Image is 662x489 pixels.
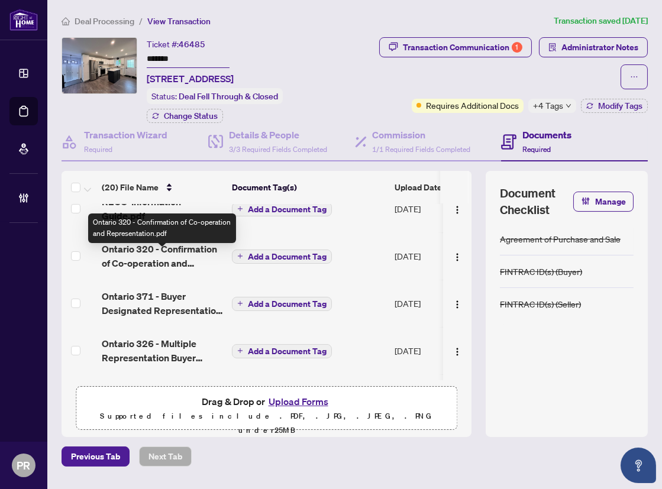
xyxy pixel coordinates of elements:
span: plus [237,300,243,306]
span: 3/3 Required Fields Completed [229,145,327,154]
img: Logo [453,252,462,262]
span: Previous Tab [71,447,120,466]
th: Document Tag(s) [227,171,390,204]
img: Logo [453,300,462,309]
article: Transaction saved [DATE] [554,14,648,28]
button: Change Status [147,109,223,123]
span: solution [548,43,557,51]
button: Modify Tags [581,99,648,113]
span: 1/1 Required Fields Completed [373,145,471,154]
li: / [139,14,143,28]
img: logo [9,9,38,31]
div: Agreement of Purchase and Sale [500,232,621,245]
span: Change Status [164,112,218,120]
button: Upload Forms [265,394,332,409]
button: Logo [448,341,467,360]
th: (20) File Name [97,171,227,204]
span: Document Checklist [500,185,573,218]
button: Add a Document Tag [232,296,332,311]
h4: Commission [373,128,471,142]
button: Logo [448,199,467,218]
td: [DATE] [390,374,470,422]
span: home [62,17,70,25]
span: Requires Additional Docs [426,99,519,112]
button: Add a Document Tag [232,248,332,264]
span: View Transaction [147,16,211,27]
img: Logo [453,205,462,215]
span: 46485 [179,39,205,50]
span: +4 Tags [533,99,563,112]
div: Ontario 320 - Confirmation of Co-operation and Representation.pdf [88,213,236,243]
span: Ontario 320 - Confirmation of Co-operation and Representation.pdf [102,242,222,270]
td: [DATE] [390,232,470,280]
span: Administrator Notes [561,38,638,57]
img: Logo [453,347,462,357]
button: Add a Document Tag [232,202,332,216]
button: Open asap [621,448,656,483]
div: FINTRAC ID(s) (Buyer) [500,265,582,278]
button: Add a Document Tag [232,343,332,358]
td: [DATE] [390,185,470,232]
button: Transaction Communication1 [379,37,532,57]
img: IMG-X12202514_1.jpg [62,38,137,93]
span: Ontario 326 - Multiple Representation Buyer Acknowledgement and Consent.pdf [102,336,222,365]
span: ellipsis [630,73,638,81]
div: Ticket #: [147,37,205,51]
span: Add a Document Tag [248,300,327,308]
span: Required [84,145,112,154]
span: Required [522,145,551,154]
span: (20) File Name [102,181,159,194]
span: Add a Document Tag [248,205,327,213]
span: plus [237,206,243,212]
button: Add a Document Tag [232,250,332,264]
span: plus [237,253,243,259]
button: Manage [573,192,634,212]
div: Transaction Communication [403,38,522,57]
p: Supported files include .PDF, .JPG, .JPEG, .PNG under 25 MB [83,409,450,438]
div: Status: [147,88,283,104]
h4: Transaction Wizard [84,128,167,142]
button: Logo [448,294,467,313]
span: Add a Document Tag [248,347,327,355]
button: Add a Document Tag [232,297,332,311]
span: Modify Tags [598,102,642,110]
span: [STREET_ADDRESS] [147,72,234,86]
span: Upload Date [395,181,442,194]
button: Administrator Notes [539,37,648,57]
span: Deal Processing [75,16,134,27]
span: Manage [595,192,626,211]
span: plus [237,348,243,354]
button: Add a Document Tag [232,201,332,216]
td: [DATE] [390,327,470,374]
span: Drag & Drop or [202,394,332,409]
button: Previous Tab [62,446,130,467]
h4: Details & People [229,128,327,142]
span: RECO-Information-Guide.pdf [102,195,222,223]
td: [DATE] [390,280,470,327]
h4: Documents [522,128,571,142]
button: Logo [448,247,467,265]
span: Drag & Drop orUpload FormsSupported files include .PDF, .JPG, .JPEG, .PNG under25MB [76,387,457,445]
span: Ontario 371 - Buyer Designated Representation Agreement - Authority for Purch .pdf [102,289,222,318]
button: Next Tab [139,446,192,467]
div: 1 [512,42,522,53]
span: Add a Document Tag [248,252,327,261]
span: Deal Fell Through & Closed [179,91,278,102]
span: PR [17,457,31,474]
span: down [566,103,571,109]
th: Upload Date [390,171,470,204]
button: Add a Document Tag [232,344,332,358]
div: FINTRAC ID(s) (Seller) [500,297,581,310]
